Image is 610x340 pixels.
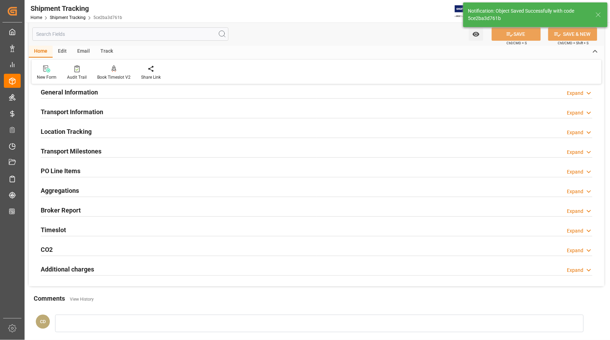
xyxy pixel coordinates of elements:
span: Ctrl/CMD + S [507,40,527,46]
button: SAVE [492,27,541,41]
div: Track [95,46,118,58]
h2: Timeslot [41,225,66,235]
button: SAVE & NEW [548,27,597,41]
img: Exertis%20JAM%20-%20Email%20Logo.jpg_1722504956.jpg [455,5,479,18]
div: Edit [53,46,72,58]
div: Expand [567,247,584,254]
h2: Location Tracking [41,127,92,136]
div: Expand [567,149,584,156]
div: Expand [567,129,584,136]
h2: Comments [34,294,65,303]
input: Search Fields [32,27,228,41]
a: Home [31,15,42,20]
div: Expand [567,208,584,215]
div: Expand [567,267,584,274]
h2: Broker Report [41,205,81,215]
div: Expand [567,168,584,176]
h2: Transport Milestones [41,146,101,156]
h2: CO2 [41,245,53,254]
div: Book Timeslot V2 [97,74,131,80]
h2: Additional charges [41,264,94,274]
div: Expand [567,227,584,235]
a: View History [70,297,94,302]
span: Ctrl/CMD + Shift + S [558,40,589,46]
div: Shipment Tracking [31,3,122,14]
h2: General Information [41,87,98,97]
div: Audit Trail [67,74,87,80]
div: Notification: Object Saved Successfully with code 5ce2ba3d761b [468,7,589,22]
div: Share Link [141,74,161,80]
div: Expand [567,90,584,97]
a: Shipment Tracking [50,15,86,20]
span: CD [40,319,46,324]
h2: Transport Information [41,107,103,117]
h2: PO Line Items [41,166,80,176]
button: open menu [469,27,483,41]
div: Home [29,46,53,58]
div: Expand [567,109,584,117]
div: New Form [37,74,57,80]
h2: Aggregations [41,186,79,195]
div: Email [72,46,95,58]
div: Expand [567,188,584,195]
